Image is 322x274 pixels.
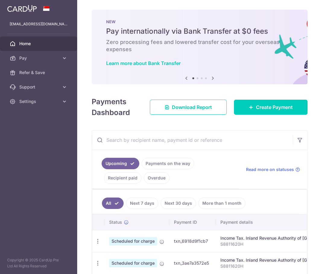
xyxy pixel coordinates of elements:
[172,104,212,111] span: Download Report
[150,100,227,115] a: Download Report
[104,172,141,184] a: Recipient paid
[169,252,216,274] td: txn_3ae7a3572e5
[106,60,181,66] a: Learn more about Bank Transfer
[19,70,59,76] span: Refer & Save
[256,104,293,111] span: Create Payment
[102,198,124,209] a: All
[92,130,293,150] input: Search by recipient name, payment id or reference
[109,259,157,267] span: Scheduled for charge
[106,19,293,24] p: NEW
[126,198,158,209] a: Next 7 days
[169,230,216,252] td: txn_6918d9f1cb7
[106,39,293,53] h6: Zero processing fees and lowered transfer cost for your overseas expenses
[106,26,293,36] h5: Pay internationally via Bank Transfer at $0 fees
[7,5,37,12] img: CardUp
[10,21,68,27] p: [EMAIL_ADDRESS][DOMAIN_NAME]
[198,198,245,209] a: More than 1 month
[19,84,59,90] span: Support
[283,256,316,271] iframe: Opens a widget where you can find more information
[19,55,59,61] span: Pay
[169,214,216,230] th: Payment ID
[161,198,196,209] a: Next 30 days
[19,41,59,47] span: Home
[92,10,308,84] img: Bank transfer banner
[144,172,169,184] a: Overdue
[246,167,294,173] span: Read more on statuses
[19,98,59,104] span: Settings
[246,167,300,173] a: Read more on statuses
[102,158,139,169] a: Upcoming
[109,219,122,225] span: Status
[109,237,157,245] span: Scheduled for charge
[234,100,308,115] a: Create Payment
[92,96,139,118] h4: Payments Dashboard
[142,158,194,169] a: Payments on the way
